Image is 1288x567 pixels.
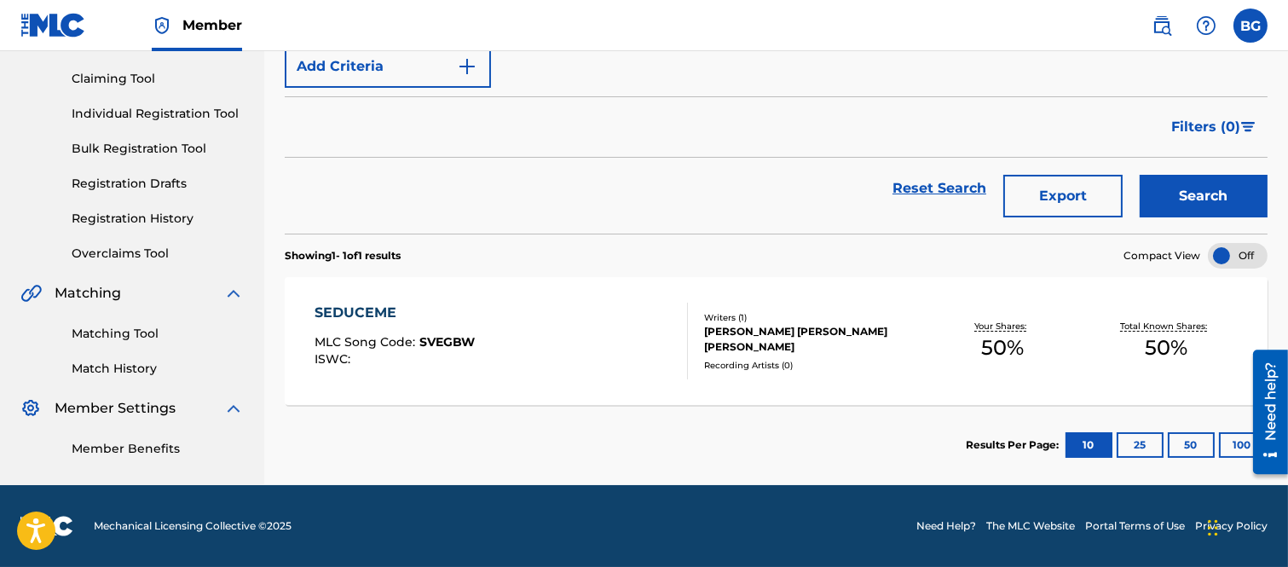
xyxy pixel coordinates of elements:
[1145,333,1187,363] span: 50 %
[72,140,244,158] a: Bulk Registration Tool
[1140,175,1268,217] button: Search
[315,303,475,323] div: SEDUCEME
[20,398,41,419] img: Member Settings
[285,248,401,263] p: Showing 1 - 1 of 1 results
[72,70,244,88] a: Claiming Tool
[20,516,73,536] img: logo
[72,245,244,263] a: Overclaims Tool
[55,283,121,304] span: Matching
[1117,432,1164,458] button: 25
[1233,9,1268,43] div: User Menu
[1121,320,1212,333] p: Total Known Shares:
[457,56,477,77] img: 9d2ae6d4665cec9f34b9.svg
[916,518,976,534] a: Need Help?
[704,324,921,355] div: [PERSON_NAME] [PERSON_NAME] [PERSON_NAME]
[1168,432,1215,458] button: 50
[1152,15,1172,36] img: search
[1240,344,1288,481] iframe: Resource Center
[704,359,921,372] div: Recording Artists ( 0 )
[20,13,86,38] img: MLC Logo
[1196,15,1216,36] img: help
[72,175,244,193] a: Registration Drafts
[981,333,1024,363] span: 50 %
[72,440,244,458] a: Member Benefits
[1145,9,1179,43] a: Public Search
[72,105,244,123] a: Individual Registration Tool
[419,334,475,350] span: SVEGBW
[974,320,1031,333] p: Your Shares:
[182,15,242,35] span: Member
[704,311,921,324] div: Writers ( 1 )
[1171,117,1240,137] span: Filters ( 0 )
[285,45,491,88] button: Add Criteria
[72,210,244,228] a: Registration History
[1066,432,1112,458] button: 10
[55,398,176,419] span: Member Settings
[884,170,995,207] a: Reset Search
[72,360,244,378] a: Match History
[966,437,1063,453] p: Results Per Page:
[1003,175,1123,217] button: Export
[285,277,1268,405] a: SEDUCEMEMLC Song Code:SVEGBWISWC:Writers (1)[PERSON_NAME] [PERSON_NAME] [PERSON_NAME]Recording Ar...
[223,283,244,304] img: expand
[72,325,244,343] a: Matching Tool
[1219,432,1266,458] button: 100
[1161,106,1268,148] button: Filters (0)
[152,15,172,36] img: Top Rightsholder
[1195,518,1268,534] a: Privacy Policy
[986,518,1075,534] a: The MLC Website
[94,518,292,534] span: Mechanical Licensing Collective © 2025
[1208,502,1218,553] div: Arrastrar
[1203,485,1288,567] iframe: Chat Widget
[223,398,244,419] img: expand
[1085,518,1185,534] a: Portal Terms of Use
[1123,248,1200,263] span: Compact View
[315,334,419,350] span: MLC Song Code :
[1241,122,1256,132] img: filter
[1203,485,1288,567] div: Widget de chat
[315,351,355,367] span: ISWC :
[20,283,42,304] img: Matching
[1189,9,1223,43] div: Help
